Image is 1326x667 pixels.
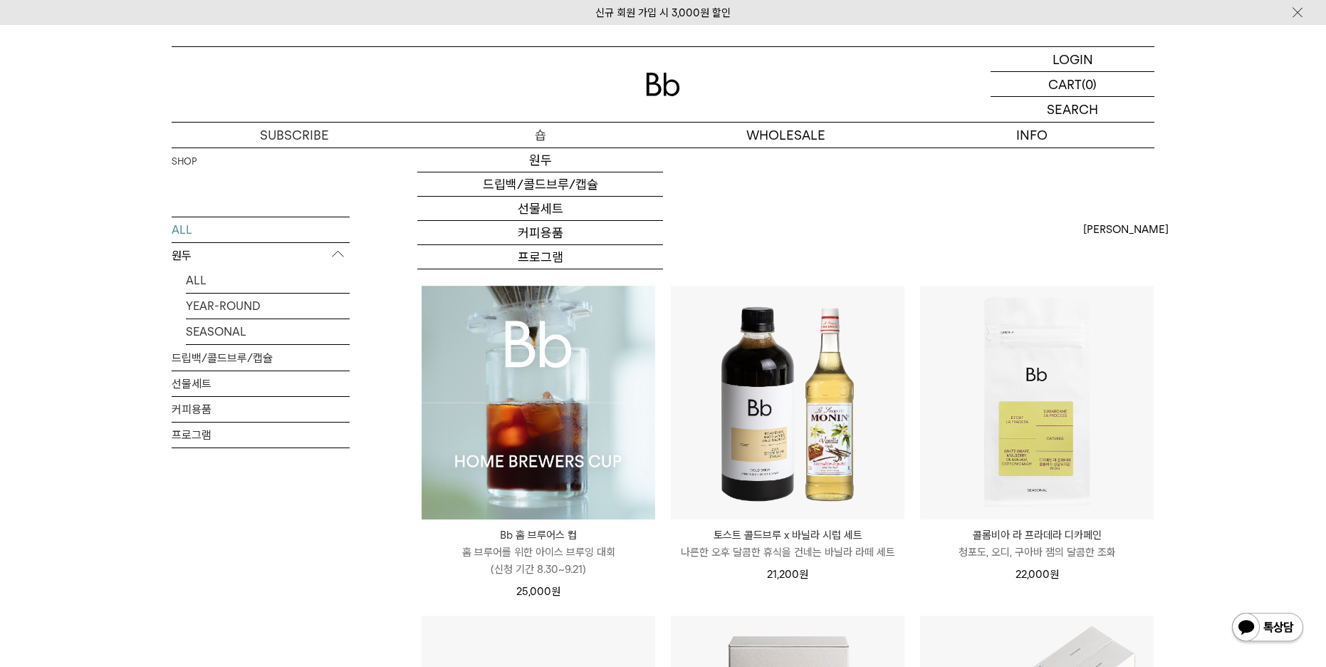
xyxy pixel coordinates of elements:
[172,217,350,242] a: ALL
[172,423,350,448] a: 프로그램
[920,527,1154,561] a: 콜롬비아 라 프라데라 디카페인 청포도, 오디, 구아바 잼의 달콤한 조화
[646,73,680,96] img: 로고
[1053,47,1093,71] p: LOGIN
[1083,221,1169,238] span: [PERSON_NAME]
[909,123,1154,148] p: INFO
[920,544,1154,561] p: 청포도, 오디, 구아바 잼의 달콤한 조화
[671,544,904,561] p: 나른한 오후 달콤한 휴식을 건네는 바닐라 라떼 세트
[1048,72,1082,96] p: CART
[767,568,808,581] span: 21,200
[1050,568,1059,581] span: 원
[417,148,663,172] a: 원두
[172,243,350,269] p: 원두
[422,544,655,578] p: 홈 브루어를 위한 아이스 브루잉 대회 (신청 기간 8.30~9.21)
[172,346,350,371] a: 드립백/콜드브루/캡슐
[920,286,1154,519] img: 콜롬비아 라 프라데라 디카페인
[920,527,1154,544] p: 콜롬비아 라 프라데라 디카페인
[172,123,417,148] a: SUBSCRIBE
[1082,72,1097,96] p: (0)
[186,268,350,293] a: ALL
[417,245,663,269] a: 프로그램
[417,197,663,221] a: 선물세트
[172,371,350,396] a: 선물세트
[1231,611,1305,646] img: 카카오톡 채널 1:1 채팅 버튼
[422,527,655,578] a: Bb 홈 브루어스 컵 홈 브루어를 위한 아이스 브루잉 대회(신청 기간 8.30~9.21)
[671,527,904,561] a: 토스트 콜드브루 x 바닐라 시럽 세트 나른한 오후 달콤한 휴식을 건네는 바닐라 라떼 세트
[417,172,663,197] a: 드립백/콜드브루/캡슐
[422,527,655,544] p: Bb 홈 브루어스 컵
[551,585,560,598] span: 원
[799,568,808,581] span: 원
[671,286,904,519] img: 토스트 콜드브루 x 바닐라 시럽 세트
[422,286,655,519] img: Bb 홈 브루어스 컵
[186,319,350,344] a: SEASONAL
[1047,97,1098,122] p: SEARCH
[172,397,350,422] a: 커피용품
[172,155,197,169] a: SHOP
[671,527,904,544] p: 토스트 콜드브루 x 바닐라 시럽 세트
[991,47,1154,72] a: LOGIN
[991,72,1154,97] a: CART (0)
[1016,568,1059,581] span: 22,000
[186,294,350,319] a: YEAR-ROUND
[516,585,560,598] span: 25,000
[417,221,663,245] a: 커피용품
[595,6,731,19] a: 신규 회원 가입 시 3,000원 할인
[417,123,663,148] a: 숍
[663,123,909,148] p: WHOLESALE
